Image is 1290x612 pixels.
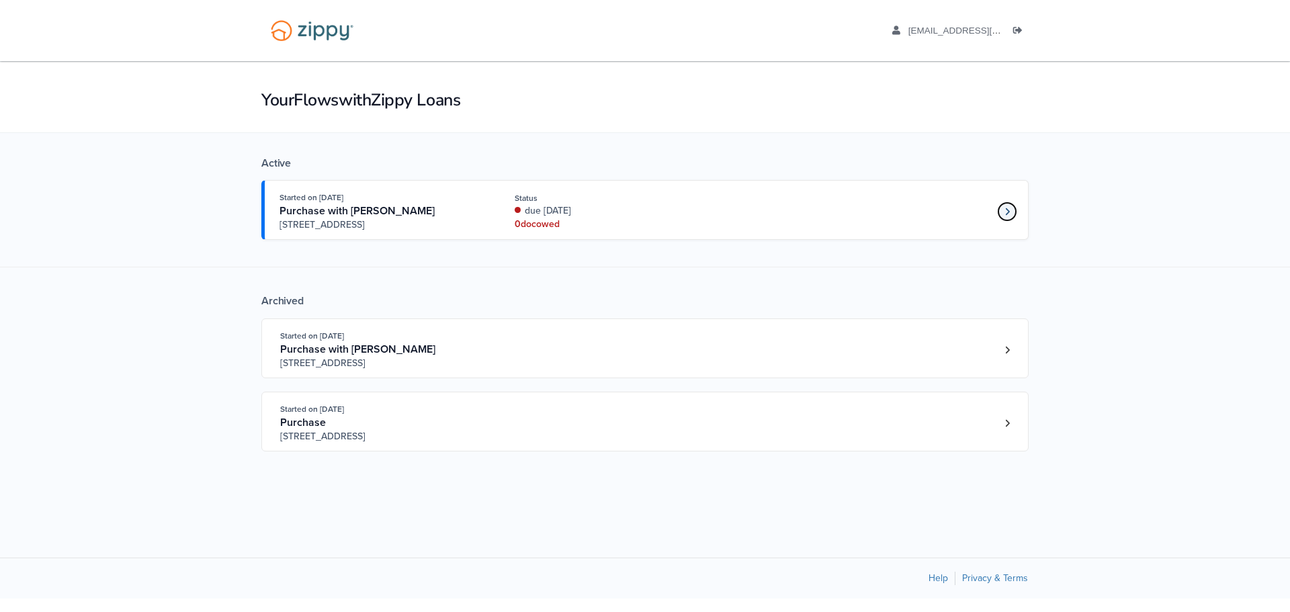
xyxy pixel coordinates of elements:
[280,331,344,341] span: Started on [DATE]
[261,180,1029,240] a: Open loan 4190800
[261,157,1029,170] div: Active
[515,192,694,204] div: Status
[929,572,948,584] a: Help
[279,193,343,202] span: Started on [DATE]
[280,357,485,370] span: [STREET_ADDRESS]
[997,413,1017,433] a: Loan number 4162342
[515,218,694,231] div: 0 doc owed
[515,204,694,218] div: due [DATE]
[280,404,344,414] span: Started on [DATE]
[892,26,1062,39] a: edit profile
[997,202,1017,222] a: Loan number 4190800
[279,204,435,218] span: Purchase with [PERSON_NAME]
[280,430,485,443] span: [STREET_ADDRESS]
[997,340,1017,360] a: Loan number 4183644
[261,294,1029,308] div: Archived
[280,416,326,429] span: Purchase
[261,89,1029,112] h1: Your Flows with Zippy Loans
[962,572,1028,584] a: Privacy & Terms
[261,392,1029,451] a: Open loan 4162342
[279,218,484,232] span: [STREET_ADDRESS]
[1013,26,1028,39] a: Log out
[280,343,435,356] span: Purchase with [PERSON_NAME]
[262,13,362,48] img: Logo
[261,318,1029,378] a: Open loan 4183644
[908,26,1062,36] span: kalamazoothumper1@gmail.com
